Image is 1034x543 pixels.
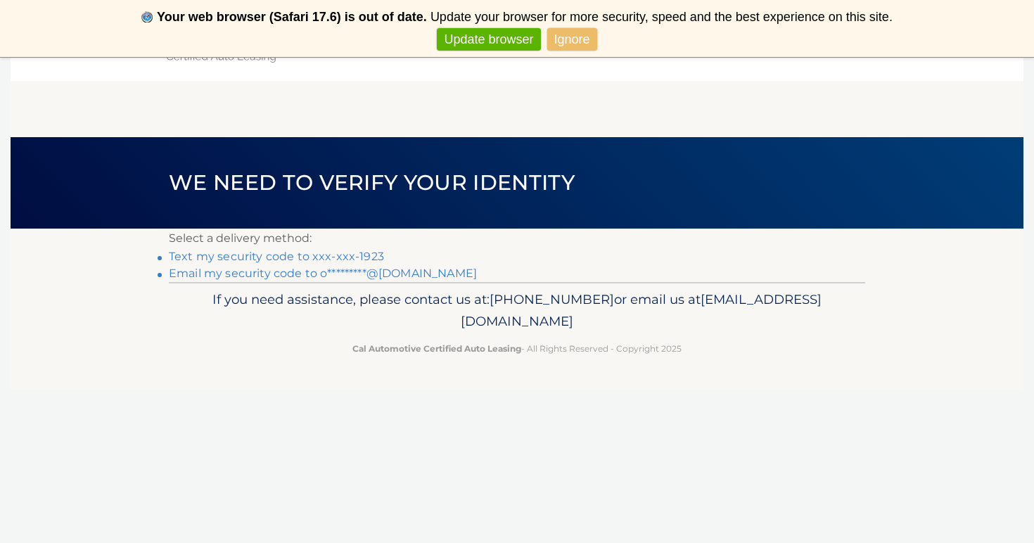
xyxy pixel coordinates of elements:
[157,10,427,24] b: Your web browser (Safari 17.6) is out of date.
[169,170,575,196] span: We need to verify your identity
[437,28,540,51] a: Update browser
[430,10,893,24] span: Update your browser for more security, speed and the best experience on this site.
[169,250,384,263] a: Text my security code to xxx-xxx-1923
[178,288,856,333] p: If you need assistance, please contact us at: or email us at
[490,291,614,307] span: [PHONE_NUMBER]
[169,229,865,248] p: Select a delivery method:
[352,343,521,354] strong: Cal Automotive Certified Auto Leasing
[178,341,856,356] p: - All Rights Reserved - Copyright 2025
[169,267,477,280] a: Email my security code to o*********@[DOMAIN_NAME]
[547,28,597,51] a: Ignore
